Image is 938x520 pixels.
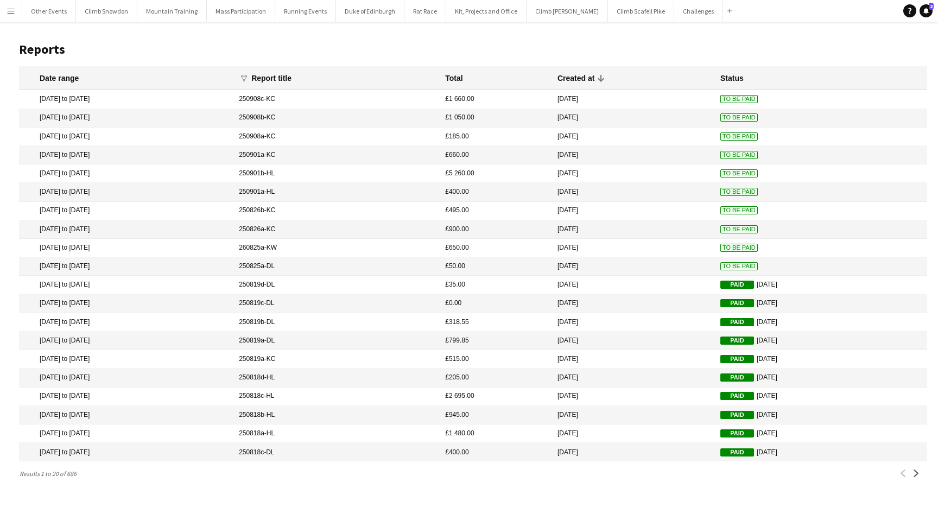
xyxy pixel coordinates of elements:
mat-cell: £1 480.00 [440,424,552,443]
mat-cell: [DATE] to [DATE] [19,239,233,257]
mat-cell: [DATE] [552,424,715,443]
mat-cell: [DATE] [715,406,927,424]
mat-cell: [DATE] to [DATE] [19,276,233,294]
mat-cell: [DATE] [715,350,927,369]
span: To Be Paid [720,151,758,159]
mat-cell: [DATE] to [DATE] [19,406,233,424]
mat-cell: [DATE] [552,369,715,387]
mat-cell: [DATE] [715,424,927,443]
span: To Be Paid [720,206,758,214]
button: Running Events [275,1,336,22]
mat-cell: [DATE] [715,369,927,387]
h1: Reports [19,41,927,58]
mat-cell: [DATE] [552,443,715,461]
mat-cell: [DATE] to [DATE] [19,443,233,461]
mat-cell: [DATE] to [DATE] [19,183,233,201]
button: Kit, Projects and Office [446,1,527,22]
mat-cell: 250818c-HL [233,388,440,406]
mat-cell: 250819d-DL [233,276,440,294]
button: Climb Scafell Pike [608,1,674,22]
mat-cell: [DATE] to [DATE] [19,90,233,109]
mat-cell: [DATE] [552,164,715,183]
span: Paid [720,355,754,363]
mat-cell: 250908a-KC [233,128,440,146]
mat-cell: 250901a-KC [233,146,440,164]
mat-cell: 250819a-KC [233,350,440,369]
mat-cell: [DATE] [715,276,927,294]
mat-cell: [DATE] to [DATE] [19,220,233,239]
mat-cell: [DATE] [715,388,927,406]
mat-cell: £799.85 [440,332,552,350]
mat-cell: [DATE] to [DATE] [19,128,233,146]
span: Paid [720,448,754,456]
mat-cell: 250818c-DL [233,443,440,461]
span: Paid [720,299,754,307]
button: Climb [PERSON_NAME] [527,1,608,22]
mat-cell: £318.55 [440,313,552,332]
mat-cell: [DATE] [552,257,715,276]
span: Paid [720,281,754,289]
mat-cell: [DATE] to [DATE] [19,257,233,276]
mat-cell: £1 050.00 [440,109,552,128]
button: Challenges [674,1,723,22]
mat-cell: £1 660.00 [440,90,552,109]
mat-cell: [DATE] [552,220,715,239]
mat-cell: [DATE] [552,128,715,146]
mat-cell: £400.00 [440,183,552,201]
mat-cell: 250819a-DL [233,332,440,350]
span: To Be Paid [720,132,758,141]
div: Report title [251,73,301,83]
mat-cell: [DATE] to [DATE] [19,313,233,332]
span: To Be Paid [720,225,758,233]
mat-cell: £2 695.00 [440,388,552,406]
div: Report title [251,73,291,83]
mat-cell: [DATE] [552,146,715,164]
mat-cell: £50.00 [440,257,552,276]
button: Rat Race [404,1,446,22]
span: Paid [720,373,754,382]
mat-cell: 250818d-HL [233,369,440,387]
mat-cell: 250818b-HL [233,406,440,424]
mat-cell: 250818a-HL [233,424,440,443]
mat-cell: [DATE] [552,350,715,369]
div: Created at [557,73,594,83]
button: Climb Snowdon [76,1,137,22]
mat-cell: [DATE] [552,239,715,257]
mat-cell: [DATE] [715,443,927,461]
mat-cell: [DATE] to [DATE] [19,369,233,387]
span: To Be Paid [720,95,758,103]
mat-cell: £495.00 [440,202,552,220]
mat-cell: £0.00 [440,295,552,313]
div: Created at [557,73,604,83]
button: Duke of Edinburgh [336,1,404,22]
mat-cell: [DATE] to [DATE] [19,202,233,220]
span: To Be Paid [720,244,758,252]
mat-cell: [DATE] to [DATE] [19,146,233,164]
span: To Be Paid [720,169,758,177]
span: 2 [929,3,934,10]
mat-cell: [DATE] [552,276,715,294]
mat-cell: [DATE] [552,332,715,350]
span: Paid [720,337,754,345]
mat-cell: [DATE] to [DATE] [19,109,233,128]
mat-cell: £515.00 [440,350,552,369]
mat-cell: £660.00 [440,146,552,164]
mat-cell: 250908c-KC [233,90,440,109]
mat-cell: 250901b-HL [233,164,440,183]
button: Mass Participation [207,1,275,22]
mat-cell: [DATE] [552,109,715,128]
mat-cell: 250819b-DL [233,313,440,332]
a: 2 [920,4,933,17]
mat-cell: [DATE] to [DATE] [19,350,233,369]
span: To Be Paid [720,113,758,122]
mat-cell: £185.00 [440,128,552,146]
mat-cell: £400.00 [440,443,552,461]
mat-cell: £35.00 [440,276,552,294]
span: Results 1 to 20 of 686 [19,470,81,478]
mat-cell: 250901a-HL [233,183,440,201]
span: Paid [720,392,754,400]
mat-cell: [DATE] to [DATE] [19,164,233,183]
mat-cell: [DATE] [715,332,927,350]
mat-cell: £945.00 [440,406,552,424]
mat-cell: 250819c-DL [233,295,440,313]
